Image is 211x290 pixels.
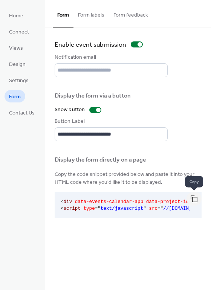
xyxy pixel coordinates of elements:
[55,92,166,100] div: Display the form via a button
[5,106,39,119] a: Contact Us
[64,206,81,211] span: script
[101,206,143,211] span: text/javascript
[143,206,146,211] span: "
[55,106,85,114] div: Show button
[149,206,157,211] span: src
[95,206,98,211] span: =
[5,9,28,21] a: Home
[5,90,25,102] a: Form
[9,44,23,52] span: Views
[5,41,28,54] a: Views
[5,25,34,38] a: Connect
[9,28,29,36] span: Connect
[9,109,35,117] span: Contact Us
[55,53,166,61] div: Notification email
[98,206,101,211] span: "
[9,61,26,69] span: Design
[61,206,64,211] span: <
[75,199,143,205] span: data-events-calendar-app
[146,199,189,205] span: data-project-id
[157,206,161,211] span: =
[5,58,30,70] a: Design
[161,206,164,211] span: "
[83,206,95,211] span: type
[55,118,166,125] div: Button Label
[55,40,126,50] span: Enable event submission
[9,12,23,20] span: Home
[61,199,64,205] span: <
[64,199,72,205] span: div
[185,176,203,188] span: Copy
[55,171,202,186] span: Copy the code snippet provided below and paste it into your HTML code where you'd like it to be d...
[9,77,29,85] span: Settings
[9,93,21,101] span: Form
[5,74,33,86] a: Settings
[55,156,200,164] div: Display the form directly on a page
